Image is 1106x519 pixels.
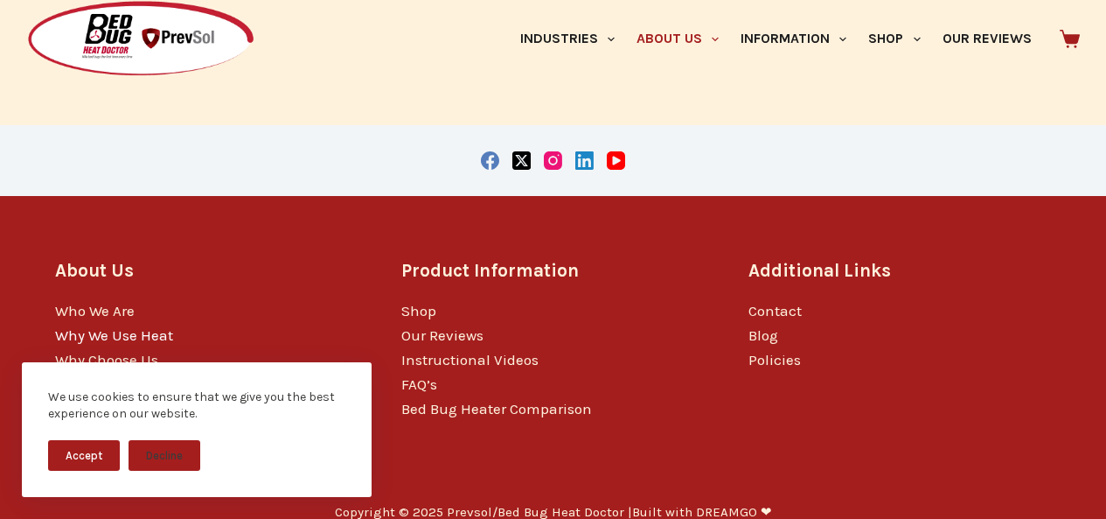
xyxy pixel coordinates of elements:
h3: Product Information [401,257,704,284]
a: X (Twitter) [512,151,531,170]
a: Who We Are [55,302,135,319]
a: Blog [748,326,778,344]
a: LinkedIn [575,151,594,170]
a: YouTube [607,151,625,170]
button: Accept [48,440,120,471]
a: Policies [748,351,801,368]
a: Shop [401,302,436,319]
a: Instructional Videos [401,351,539,368]
h3: Additional Links [748,257,1051,284]
a: Our Reviews [401,326,483,344]
div: We use cookies to ensure that we give you the best experience on our website. [48,389,345,423]
a: Facebook [481,151,499,170]
button: Decline [129,440,200,471]
h3: About Us [55,257,358,284]
a: FAQ’s [401,375,437,393]
a: Contact [748,302,802,319]
a: Why Choose Us [55,351,158,368]
a: Why We Use Heat [55,326,173,344]
a: Bed Bug Heater Comparison [401,400,592,417]
a: Instagram [544,151,562,170]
